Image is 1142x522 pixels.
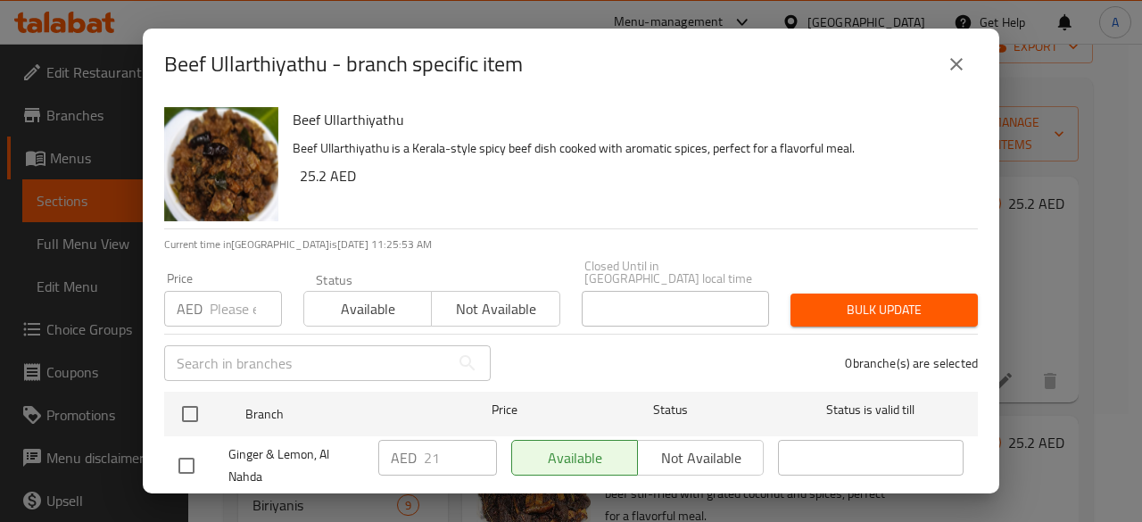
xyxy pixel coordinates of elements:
[164,50,523,79] h2: Beef Ullarthiyathu - branch specific item
[935,43,978,86] button: close
[805,299,964,321] span: Bulk update
[790,294,978,327] button: Bulk update
[177,298,203,319] p: AED
[228,443,364,488] span: Ginger & Lemon, Al Nahda
[293,107,964,132] h6: Beef Ullarthiyathu
[164,345,450,381] input: Search in branches
[210,291,282,327] input: Please enter price
[445,399,564,421] span: Price
[431,291,559,327] button: Not available
[439,296,552,322] span: Not available
[293,137,964,160] p: Beef Ullarthiyathu is a Kerala-style spicy beef dish cooked with aromatic spices, perfect for a f...
[303,291,432,327] button: Available
[164,236,978,253] p: Current time in [GEOGRAPHIC_DATA] is [DATE] 11:25:53 AM
[164,107,278,221] img: Beef Ullarthiyathu
[424,440,497,476] input: Please enter price
[845,354,978,372] p: 0 branche(s) are selected
[300,163,964,188] h6: 25.2 AED
[311,296,425,322] span: Available
[778,399,964,421] span: Status is valid till
[578,399,764,421] span: Status
[391,447,417,468] p: AED
[245,403,431,426] span: Branch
